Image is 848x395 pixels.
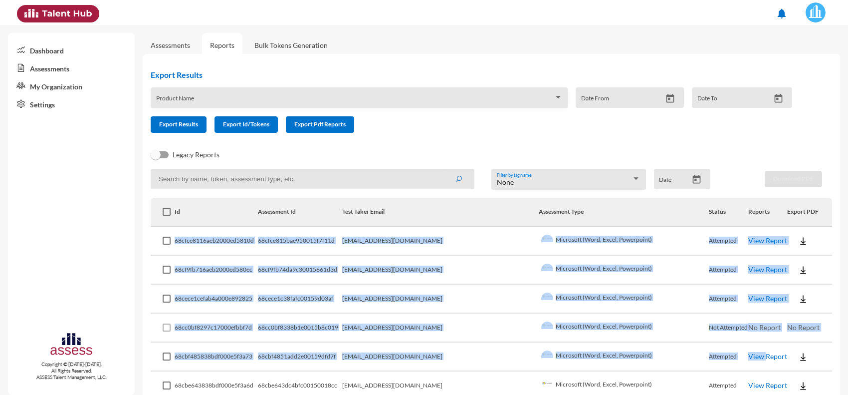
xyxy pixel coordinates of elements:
[773,175,814,182] span: Download PDF
[539,256,709,285] td: Microsoft (Word, Excel, Powerpoint)
[286,116,354,133] button: Export Pdf Reports
[214,116,278,133] button: Export Id/Tokens
[151,70,800,79] h2: Export Results
[223,120,269,128] span: Export Id/Tokens
[49,332,94,359] img: assesscompany-logo.png
[776,7,788,19] mat-icon: notifications
[258,227,342,256] td: 68cfce815bae950015f7f11d
[294,120,346,128] span: Export Pdf Reports
[342,343,539,372] td: [EMAIL_ADDRESS][DOMAIN_NAME]
[175,256,257,285] td: 68cf9fb716aeb2000ed580ec
[770,93,787,104] button: Open calendar
[539,314,709,343] td: Microsoft (Word, Excel, Powerpoint)
[258,198,342,227] th: Assessment Id
[748,236,787,245] a: View Report
[709,256,748,285] td: Attempted
[539,198,709,227] th: Assessment Type
[661,93,679,104] button: Open calendar
[709,314,748,343] td: Not Attempted
[748,352,787,361] a: View Report
[787,323,820,332] span: No Report
[258,314,342,343] td: 68cc0bf8338b1e0015b8c019
[709,227,748,256] td: Attempted
[246,33,336,57] a: Bulk Tokens Generation
[748,381,787,390] a: View Report
[8,41,135,59] a: Dashboard
[342,227,539,256] td: [EMAIL_ADDRESS][DOMAIN_NAME]
[539,285,709,314] td: Microsoft (Word, Excel, Powerpoint)
[175,343,257,372] td: 68cbf485838bdf000e5f3a73
[159,120,198,128] span: Export Results
[175,285,257,314] td: 68cece1cefab4a000e892825
[342,198,539,227] th: Test Taker Email
[709,285,748,314] td: Attempted
[765,171,822,187] button: Download PDF
[258,343,342,372] td: 68cbf4851add2e00159dfd7f
[748,294,787,303] a: View Report
[709,343,748,372] td: Attempted
[748,198,788,227] th: Reports
[787,198,832,227] th: Export PDF
[342,285,539,314] td: [EMAIL_ADDRESS][DOMAIN_NAME]
[539,227,709,256] td: Microsoft (Word, Excel, Powerpoint)
[258,256,342,285] td: 68cf9fb74da9c30015661d3d
[151,169,474,189] input: Search by name, token, assessment type, etc.
[748,323,781,332] span: No Report
[8,361,135,381] p: Copyright © [DATE]-[DATE]. All Rights Reserved. ASSESS Talent Management, LLC.
[151,41,190,49] a: Assessments
[497,178,514,186] span: None
[709,198,748,227] th: Status
[342,314,539,343] td: [EMAIL_ADDRESS][DOMAIN_NAME]
[748,265,787,274] a: View Report
[173,149,219,161] span: Legacy Reports
[539,343,709,372] td: Microsoft (Word, Excel, Powerpoint)
[151,116,207,133] button: Export Results
[8,77,135,95] a: My Organization
[202,33,242,57] a: Reports
[175,198,257,227] th: Id
[175,227,257,256] td: 68cfce8116aeb2000ed5810d
[8,59,135,77] a: Assessments
[258,285,342,314] td: 68cece1c38fafc00159d03af
[688,174,705,185] button: Open calendar
[175,314,257,343] td: 68cc0bf8297c17000efbbf7d
[342,256,539,285] td: [EMAIL_ADDRESS][DOMAIN_NAME]
[8,95,135,113] a: Settings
